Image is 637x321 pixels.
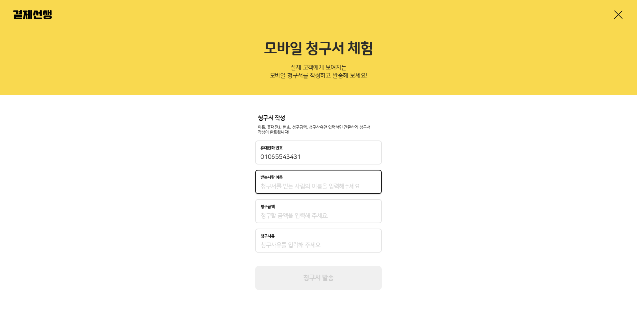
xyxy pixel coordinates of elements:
input: 청구사유 [261,241,376,249]
input: 휴대전화 번호 [261,153,376,161]
h2: 모바일 청구서 체험 [13,40,624,58]
p: 받는사람 이름 [261,175,283,180]
p: 이름, 휴대전화 번호, 청구금액, 청구사유만 입력하면 간편하게 청구서 작성이 완료됩니다! [258,125,379,135]
button: 청구서 발송 [255,266,382,290]
p: 청구사유 [261,234,275,239]
input: 받는사람 이름 [261,183,376,191]
p: 휴대전화 번호 [261,146,283,150]
input: 청구금액 [261,212,376,220]
p: 실제 고객에게 보여지는 모바일 청구서를 작성하고 발송해 보세요! [13,62,624,84]
p: 청구서 작성 [258,115,379,122]
img: 결제선생 [13,10,52,19]
p: 청구금액 [261,205,275,209]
